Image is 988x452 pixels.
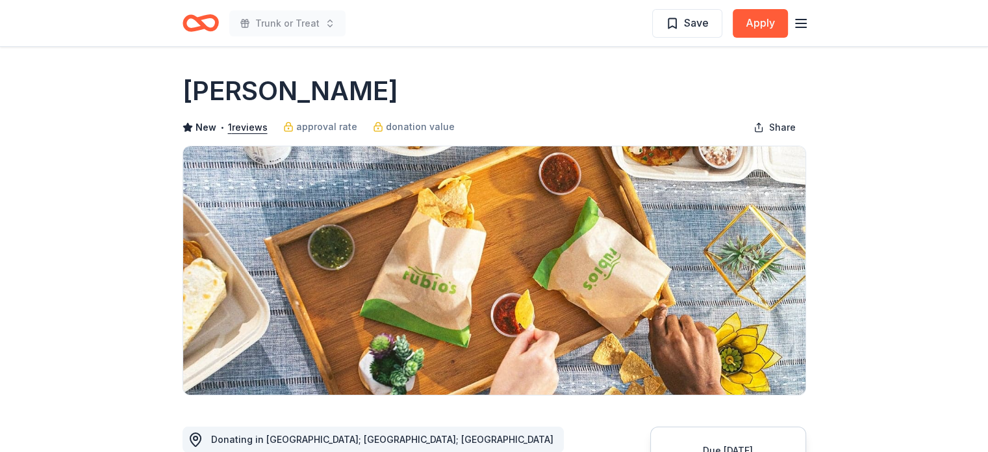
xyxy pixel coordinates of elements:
span: Trunk or Treat [255,16,320,31]
h1: [PERSON_NAME] [183,73,398,109]
span: New [196,120,216,135]
a: approval rate [283,119,357,135]
span: donation value [386,119,455,135]
span: Save [684,14,709,31]
a: Home [183,8,219,38]
span: Share [769,120,796,135]
button: 1reviews [228,120,268,135]
span: approval rate [296,119,357,135]
button: Share [743,114,806,140]
span: Donating in [GEOGRAPHIC_DATA]; [GEOGRAPHIC_DATA]; [GEOGRAPHIC_DATA] [211,434,553,445]
span: • [220,122,224,133]
button: Trunk or Treat [229,10,346,36]
a: donation value [373,119,455,135]
img: Image for Rubio's [183,146,805,395]
button: Apply [733,9,788,38]
button: Save [652,9,722,38]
